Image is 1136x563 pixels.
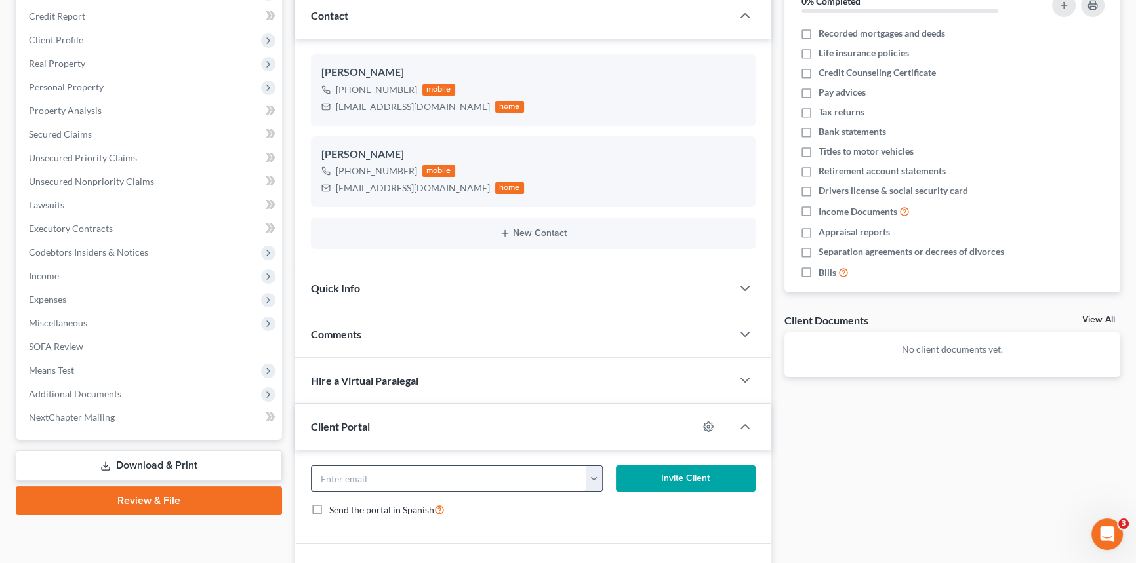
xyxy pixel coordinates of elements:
span: Appraisal reports [819,225,890,239]
div: mobile [422,84,455,96]
span: SOFA Review [29,341,83,352]
a: Executory Contracts [18,217,282,241]
div: [PERSON_NAME] [321,65,745,81]
span: Lawsuits [29,199,64,210]
span: Recorded mortgages and deeds [819,27,945,40]
span: Life insurance policies [819,47,909,60]
input: Enter email [312,466,586,491]
span: Secured Claims [29,128,92,140]
span: Property Analysis [29,105,102,116]
span: Contact [311,9,348,22]
span: Income [29,270,59,281]
a: Unsecured Nonpriority Claims [18,170,282,193]
a: SOFA Review [18,335,282,359]
span: Drivers license & social security card [819,184,968,197]
span: Separation agreements or decrees of divorces [819,245,1004,258]
div: mobile [422,165,455,177]
p: No client documents yet. [795,343,1110,356]
span: Unsecured Nonpriority Claims [29,176,154,187]
span: Bank statements [819,125,886,138]
span: Retirement account statements [819,165,946,178]
a: View All [1082,315,1115,324]
span: Comments [311,328,361,340]
span: Pay advices [819,86,866,99]
a: Unsecured Priority Claims [18,146,282,170]
a: Review & File [16,486,282,515]
a: Lawsuits [18,193,282,217]
span: Send the portal in Spanish [329,504,434,515]
span: Hire a Virtual Paralegal [311,374,418,387]
div: [EMAIL_ADDRESS][DOMAIN_NAME] [336,100,490,113]
span: Real Property [29,58,85,69]
div: home [495,182,524,194]
div: [PHONE_NUMBER] [336,165,417,178]
a: Credit Report [18,5,282,28]
span: Credit Report [29,10,85,22]
div: home [495,101,524,113]
span: Income Documents [819,205,897,218]
a: NextChapter Mailing [18,406,282,429]
span: Client Portal [311,420,370,433]
div: Client Documents [784,313,868,327]
a: Download & Print [16,450,282,481]
span: Credit Counseling Certificate [819,66,936,79]
span: Additional Documents [29,388,121,399]
span: Quick Info [311,282,360,294]
span: Executory Contracts [29,223,113,234]
span: Means Test [29,364,74,376]
button: New Contact [321,228,745,239]
span: Tax returns [819,106,864,119]
button: Invite Client [616,465,756,492]
span: Personal Property [29,81,104,92]
a: Secured Claims [18,123,282,146]
span: 3 [1118,518,1129,529]
div: [PHONE_NUMBER] [336,83,417,96]
span: Expenses [29,294,66,305]
span: Miscellaneous [29,317,87,328]
a: Property Analysis [18,99,282,123]
span: Titles to motor vehicles [819,145,914,158]
span: NextChapter Mailing [29,412,115,423]
iframe: Intercom live chat [1091,518,1123,550]
span: Bills [819,266,836,279]
span: Client Profile [29,34,83,45]
div: [EMAIL_ADDRESS][DOMAIN_NAME] [336,182,490,195]
span: Unsecured Priority Claims [29,152,137,163]
div: [PERSON_NAME] [321,147,745,163]
span: Codebtors Insiders & Notices [29,246,148,258]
